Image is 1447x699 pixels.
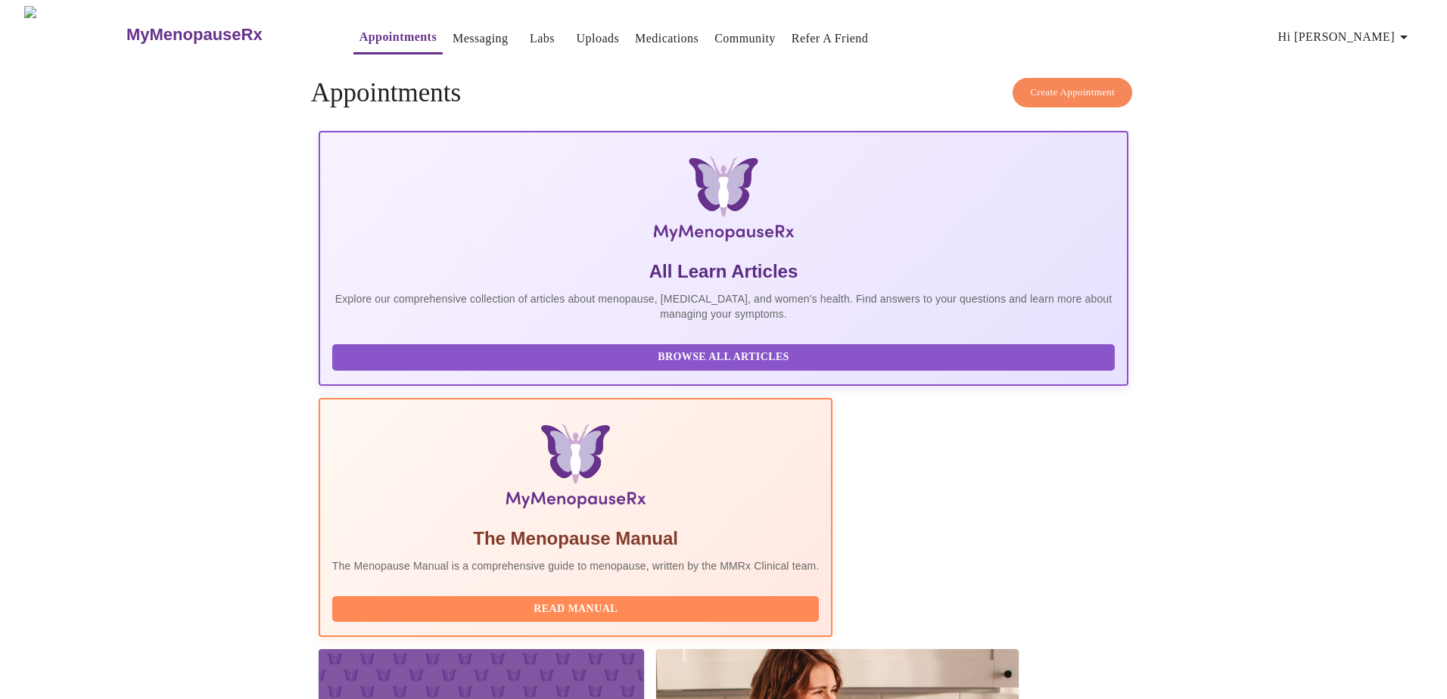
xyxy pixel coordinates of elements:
[347,600,804,619] span: Read Manual
[332,596,820,623] button: Read Manual
[332,259,1115,284] h5: All Learn Articles
[629,23,705,54] button: Medications
[786,23,875,54] button: Refer a Friend
[792,28,869,49] a: Refer a Friend
[454,157,994,247] img: MyMenopauseRx Logo
[332,527,820,551] h5: The Menopause Manual
[347,348,1100,367] span: Browse All Articles
[311,78,1136,108] h4: Appointments
[1272,22,1419,52] button: Hi [PERSON_NAME]
[332,558,820,573] p: The Menopause Manual is a comprehensive guide to menopause, written by the MMRx Clinical team.
[1013,78,1132,107] button: Create Appointment
[124,8,322,61] a: MyMenopauseRx
[453,28,508,49] a: Messaging
[635,28,699,49] a: Medications
[577,28,620,49] a: Uploads
[1278,26,1413,48] span: Hi [PERSON_NAME]
[126,25,263,45] h3: MyMenopauseRx
[332,601,823,614] a: Read Manual
[409,424,742,514] img: Menopause Manual
[359,26,437,48] a: Appointments
[353,22,443,54] button: Appointments
[332,344,1115,371] button: Browse All Articles
[708,23,782,54] button: Community
[24,6,124,63] img: MyMenopauseRx Logo
[1030,84,1115,101] span: Create Appointment
[571,23,626,54] button: Uploads
[714,28,776,49] a: Community
[518,23,567,54] button: Labs
[447,23,514,54] button: Messaging
[530,28,555,49] a: Labs
[332,291,1115,322] p: Explore our comprehensive collection of articles about menopause, [MEDICAL_DATA], and women's hea...
[332,349,1119,362] a: Browse All Articles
